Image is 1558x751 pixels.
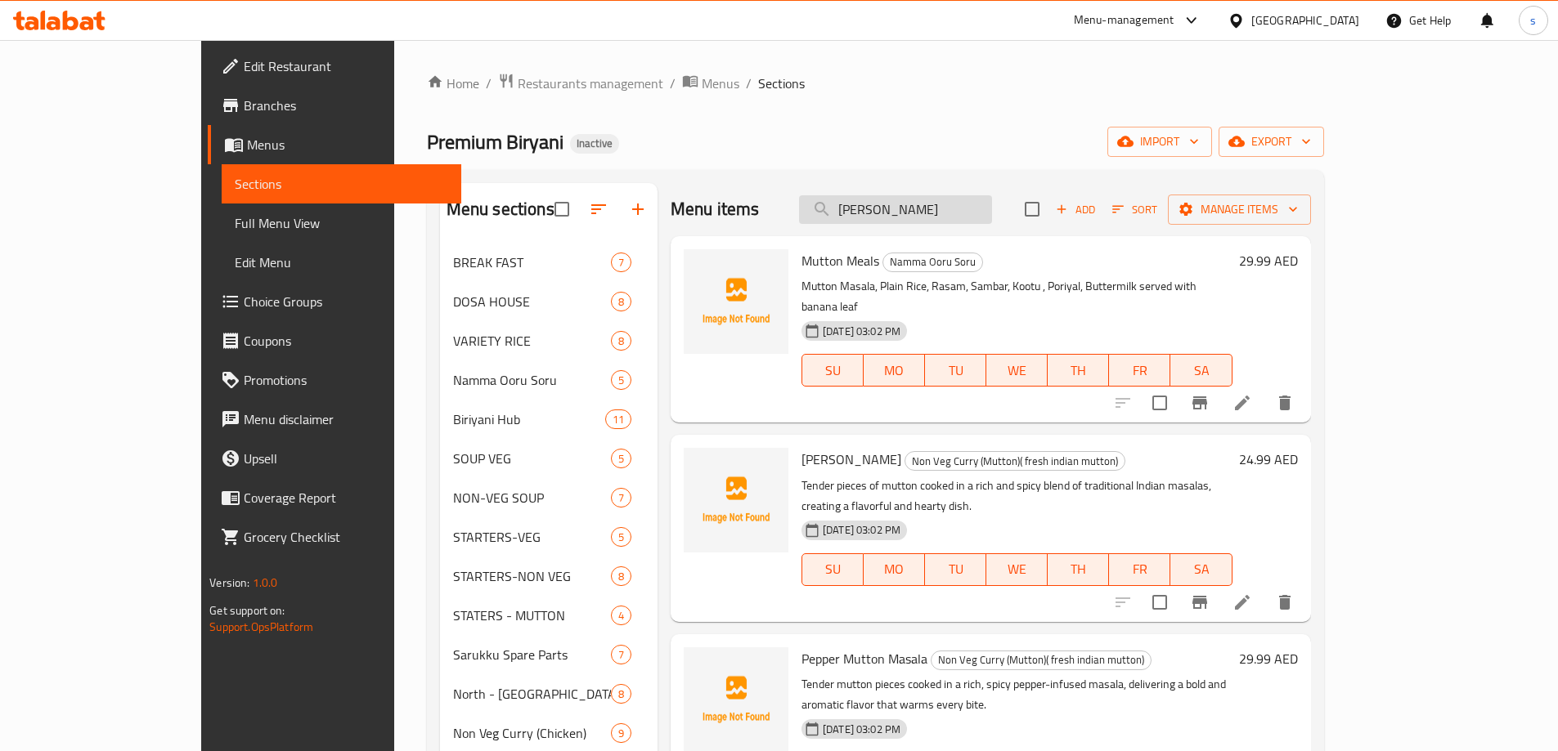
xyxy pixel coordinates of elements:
span: STARTERS-NON VEG [453,566,611,586]
span: Sections [758,74,805,93]
button: Add [1049,197,1102,222]
span: Add item [1049,197,1102,222]
span: Non Veg Curry (Mutton)( fresh indian mutton) [932,650,1151,669]
div: items [611,645,631,664]
span: Menu disclaimer [244,409,448,429]
span: Grocery Checklist [244,527,448,547]
span: 7 [612,490,631,506]
span: 8 [612,333,631,349]
div: items [611,488,631,507]
span: Select section [1015,192,1049,226]
span: Namma Ooru Soru [883,253,982,271]
h6: 24.99 AED [1239,448,1298,471]
button: FR [1109,354,1170,387]
span: 8 [612,686,631,702]
span: Sort items [1102,197,1168,222]
span: STARTERS-VEG [453,527,611,547]
span: DOSA HOUSE [453,292,611,311]
span: [PERSON_NAME] [801,447,901,472]
img: Mutton Masala [684,448,788,552]
button: TH [1048,354,1109,387]
div: North - [GEOGRAPHIC_DATA]8 [440,674,658,713]
div: BREAK FAST7 [440,243,658,282]
div: Biriyani Hub11 [440,400,658,439]
div: NON-VEG SOUP7 [440,478,658,517]
span: Select to update [1143,386,1177,420]
div: items [611,449,631,468]
span: 11 [606,412,631,427]
span: Mutton Meals [801,248,879,273]
span: Promotions [244,370,448,390]
h6: 29.99 AED [1239,249,1298,272]
span: SA [1177,359,1225,382]
span: 9 [612,726,631,741]
div: STATERS - MUTTON4 [440,596,658,635]
button: Branch-specific-item [1180,583,1219,622]
span: FR [1116,359,1164,382]
span: Choice Groups [244,292,448,311]
span: Pepper Mutton Masala [801,646,927,671]
button: SA [1170,553,1232,586]
input: search [799,195,992,224]
span: TU [932,359,980,382]
a: Sections [222,164,461,203]
a: Edit Restaurant [208,47,461,86]
div: STARTERS-VEG5 [440,517,658,557]
button: FR [1109,553,1170,586]
span: NON-VEG SOUP [453,488,611,507]
span: Namma Ooru Soru [453,370,611,390]
a: Grocery Checklist [208,517,461,557]
div: items [611,331,631,351]
button: export [1219,127,1324,157]
span: [DATE] 03:02 PM [816,324,907,339]
a: Choice Groups [208,282,461,321]
a: Edit Menu [222,243,461,282]
span: 4 [612,608,631,624]
button: MO [864,354,925,387]
div: items [611,253,631,272]
span: MO [870,557,918,581]
button: delete [1265,383,1304,422]
img: Mutton Meals [684,249,788,354]
h2: Menu sections [447,197,555,221]
li: / [486,74,492,93]
span: Coupons [244,331,448,351]
span: Menus [247,135,448,154]
span: Branches [244,96,448,115]
span: Select to update [1143,585,1177,619]
div: Inactive [570,134,619,154]
a: Branches [208,86,461,125]
span: 7 [612,255,631,270]
span: 8 [612,569,631,584]
span: Sarukku Spare Parts [453,645,611,664]
div: DOSA HOUSE8 [440,282,658,321]
span: TH [1054,359,1102,382]
div: VARIETY RICE8 [440,321,658,360]
button: Branch-specific-item [1180,383,1219,422]
span: Edit Restaurant [244,56,448,76]
p: Mutton Masala, Plain Rice, Rasam, Sambar, Kootu , Poriyal, Buttermilk served with banana leaf [801,276,1232,317]
a: Restaurants management [498,73,663,94]
div: Menu-management [1074,11,1174,30]
a: Menus [682,73,739,94]
button: Manage items [1168,194,1311,225]
span: Menus [702,74,739,93]
span: 1.0.0 [253,572,278,593]
div: items [611,606,631,625]
span: 5 [612,373,631,388]
span: WE [993,557,1041,581]
a: Coverage Report [208,478,461,517]
span: Sort [1112,200,1157,219]
a: Promotions [208,360,461,400]
button: MO [864,553,925,586]
a: Edit menu item [1232,393,1252,413]
span: FR [1116,557,1164,581]
span: Biriyani Hub [453,409,605,429]
span: Get support on: [209,600,285,621]
a: Upsell [208,439,461,478]
button: WE [986,354,1048,387]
